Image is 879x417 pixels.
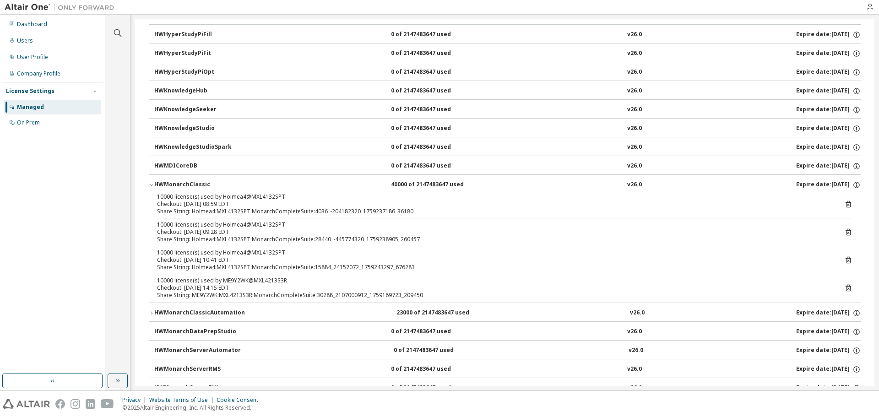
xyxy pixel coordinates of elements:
div: 0 of 2147483647 used [391,384,473,392]
div: HWMonarchServerAutomator [154,347,241,355]
div: HWKnowledgeSeeker [154,106,237,114]
p: © 2025 Altair Engineering, Inc. All Rights Reserved. [122,404,264,412]
div: HWMonarchClassicAutomation [154,309,245,317]
div: v26.0 [627,87,642,95]
div: v26.0 [627,106,642,114]
div: User Profile [17,54,48,61]
div: HWHyperStudyPiFit [154,49,237,58]
div: 40000 of 2147483647 used [391,181,473,189]
button: HWMonarchClassicAutomation23000 of 2147483647 usedv26.0Expire date:[DATE] [149,303,861,323]
div: 0 of 2147483647 used [391,328,473,336]
div: 10000 license(s) used by Holmea4@MXL4132SPT [157,249,830,256]
div: Expire date: [DATE] [796,87,861,95]
div: HWHyperStudyPiFill [154,31,237,39]
button: HWMonarchServerRMS0 of 2147483647 usedv26.0Expire date:[DATE] [154,359,861,379]
img: youtube.svg [101,399,114,409]
div: Expire date: [DATE] [796,181,861,189]
div: Checkout: [DATE] 09:28 EDT [157,228,830,236]
div: Expire date: [DATE] [796,125,861,133]
div: License Settings [6,87,54,95]
div: 0 of 2147483647 used [391,365,473,374]
button: HWMonarchServerRW0 of 2147483647 usedv26.0Expire date:[DATE] [154,378,861,398]
button: HWMDICoreDB0 of 2147483647 usedv26.0Expire date:[DATE] [154,156,861,176]
div: v26.0 [630,309,645,317]
div: 23000 of 2147483647 used [396,309,479,317]
div: 0 of 2147483647 used [391,49,473,58]
div: Company Profile [17,70,60,77]
img: altair_logo.svg [3,399,50,409]
div: Expire date: [DATE] [796,328,861,336]
div: Share String: Holmea4:MXL4132SPT:MonarchCompleteSuite:28440_-445774320_1759238905_260457 [157,236,830,243]
button: HWKnowledgeSeeker0 of 2147483647 usedv26.0Expire date:[DATE] [154,100,861,120]
div: HWKnowledgeHub [154,87,237,95]
div: Share String: ME9Y2WK:MXL4213S3R:MonarchCompleteSuite:30288_2107000912_1759169723_209450 [157,292,830,299]
button: HWMonarchClassic40000 of 2147483647 usedv26.0Expire date:[DATE] [149,175,861,195]
div: Checkout: [DATE] 08:59 EDT [157,200,830,208]
div: Expire date: [DATE] [796,309,861,317]
div: On Prem [17,119,40,126]
div: HWHyperStudyPiOpt [154,68,237,76]
div: 10000 license(s) used by ME9Y2WK@MXL4213S3R [157,277,830,284]
div: HWKnowledgeStudioSpark [154,143,237,152]
div: 0 of 2147483647 used [391,143,473,152]
div: Managed [17,103,44,111]
div: 10000 license(s) used by Holmea4@MXL4132SPT [157,221,830,228]
div: v26.0 [629,347,643,355]
button: HWMonarchDataPrepStudio0 of 2147483647 usedv26.0Expire date:[DATE] [154,322,861,342]
div: HWMonarchClassic [154,181,237,189]
button: HWHyperStudyPiOpt0 of 2147483647 usedv26.0Expire date:[DATE] [154,62,861,82]
div: Expire date: [DATE] [796,31,861,39]
div: 10000 license(s) used by Holmea4@MXL4132SPT [157,193,830,200]
div: 0 of 2147483647 used [391,162,473,170]
div: 0 of 2147483647 used [391,87,473,95]
div: Website Terms of Use [149,396,217,404]
div: v26.0 [627,365,642,374]
div: HWMonarchServerRW [154,384,237,392]
div: Expire date: [DATE] [796,162,861,170]
div: Share String: Holmea4:MXL4132SPT:MonarchCompleteSuite:15884_24157072_1759243297_676283 [157,264,830,271]
div: v26.0 [627,384,642,392]
img: facebook.svg [55,399,65,409]
div: v26.0 [627,68,642,76]
div: Privacy [122,396,149,404]
div: 0 of 2147483647 used [391,31,473,39]
div: 0 of 2147483647 used [391,68,473,76]
div: 0 of 2147483647 used [391,106,473,114]
button: HWHyperStudyPiFill0 of 2147483647 usedv26.0Expire date:[DATE] [154,25,861,45]
div: Users [17,37,33,44]
div: HWKnowledgeStudio [154,125,237,133]
div: 0 of 2147483647 used [391,125,473,133]
div: v26.0 [627,49,642,58]
img: instagram.svg [71,399,80,409]
div: Expire date: [DATE] [796,365,861,374]
div: Cookie Consent [217,396,264,404]
div: v26.0 [627,162,642,170]
div: v26.0 [627,181,642,189]
button: HWKnowledgeHub0 of 2147483647 usedv26.0Expire date:[DATE] [154,81,861,101]
div: Expire date: [DATE] [796,143,861,152]
div: Expire date: [DATE] [796,106,861,114]
div: Share String: Holmea4:MXL4132SPT:MonarchCompleteSuite:4036_-204182320_1759237186_36180 [157,208,830,215]
div: HWMonarchDataPrepStudio [154,328,237,336]
div: Expire date: [DATE] [796,384,861,392]
div: Expire date: [DATE] [796,68,861,76]
div: HWMDICoreDB [154,162,237,170]
div: v26.0 [627,125,642,133]
div: Dashboard [17,21,47,28]
div: v26.0 [627,328,642,336]
div: Expire date: [DATE] [796,347,861,355]
img: Altair One [5,3,119,12]
img: linkedin.svg [86,399,95,409]
div: Checkout: [DATE] 10:41 EDT [157,256,830,264]
div: 0 of 2147483647 used [394,347,476,355]
button: HWKnowledgeStudio0 of 2147483647 usedv26.0Expire date:[DATE] [154,119,861,139]
button: HWHyperStudyPiFit0 of 2147483647 usedv26.0Expire date:[DATE] [154,43,861,64]
div: Checkout: [DATE] 14:15 EDT [157,284,830,292]
div: Expire date: [DATE] [796,49,861,58]
div: HWMonarchServerRMS [154,365,237,374]
button: HWKnowledgeStudioSpark0 of 2147483647 usedv26.0Expire date:[DATE] [154,137,861,157]
div: v26.0 [627,31,642,39]
button: HWMonarchServerAutomator0 of 2147483647 usedv26.0Expire date:[DATE] [154,341,861,361]
div: v26.0 [627,143,642,152]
